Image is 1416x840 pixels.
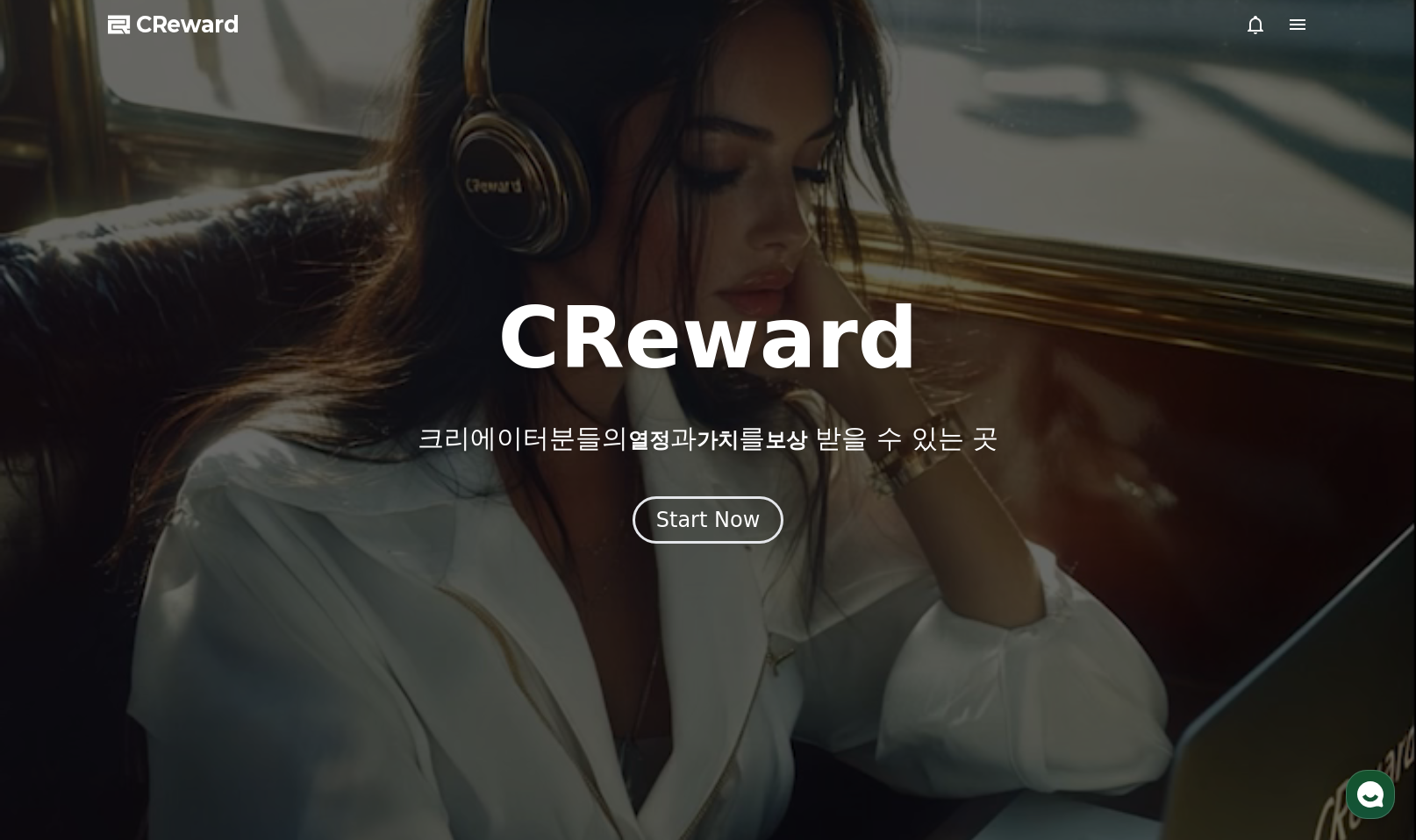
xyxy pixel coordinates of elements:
a: CReward [108,11,240,39]
button: Start Now [633,496,784,544]
span: CReward [136,11,240,39]
span: 열정 [628,428,670,452]
a: Start Now [633,514,784,530]
p: 크리에이터분들의 과 를 받을 수 있는 곳 [418,423,998,454]
span: 보상 [765,428,807,452]
h1: CReward [497,296,918,381]
span: 가치 [697,428,739,452]
div: Start Now [656,506,761,534]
